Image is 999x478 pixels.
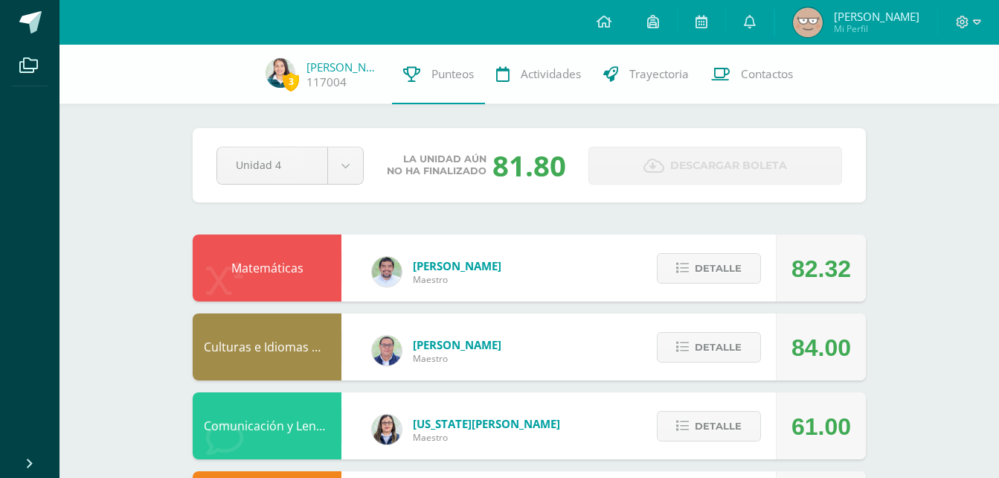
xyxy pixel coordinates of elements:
[193,235,341,302] div: Matemáticas
[306,60,381,74] a: [PERSON_NAME]
[236,147,309,182] span: Unidad 4
[695,334,742,361] span: Detalle
[521,66,581,82] span: Actividades
[413,416,560,431] span: [US_STATE][PERSON_NAME]
[266,58,295,88] img: 329c4521d3eb819048c062a761c85bb8.png
[372,336,402,366] img: c1c1b07ef08c5b34f56a5eb7b3c08b85.png
[193,392,341,459] div: Comunicación y Lenguaje, Idioma Extranjero: Inglés
[413,273,501,286] span: Maestro
[392,45,485,104] a: Punteos
[657,253,761,284] button: Detalle
[592,45,700,104] a: Trayectoria
[791,235,851,302] div: 82.32
[629,66,689,82] span: Trayectoria
[372,415,402,444] img: 1236d6cb50aae1d88f44d681ddc5842d.png
[492,146,566,185] div: 81.80
[306,74,347,90] a: 117004
[413,337,501,352] span: [PERSON_NAME]
[657,411,761,442] button: Detalle
[657,332,761,363] button: Detalle
[741,66,793,82] span: Contactos
[695,255,742,282] span: Detalle
[791,393,851,460] div: 61.00
[670,147,787,184] span: Descargar boleta
[413,352,501,365] span: Maestro
[283,72,299,91] span: 3
[431,66,474,82] span: Punteos
[793,7,823,37] img: 66e65aae75ac9ec1477066b33491d903.png
[413,431,560,444] span: Maestro
[700,45,804,104] a: Contactos
[413,258,501,273] span: [PERSON_NAME]
[372,257,402,287] img: 83380f786c66685c773124a614adf1e1.png
[834,9,919,24] span: [PERSON_NAME]
[387,153,486,177] span: La unidad aún no ha finalizado
[791,314,851,381] div: 84.00
[193,313,341,380] div: Culturas e Idiomas Mayas, Garífuna o Xinka
[834,22,919,35] span: Mi Perfil
[695,412,742,440] span: Detalle
[217,147,363,184] a: Unidad 4
[485,45,592,104] a: Actividades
